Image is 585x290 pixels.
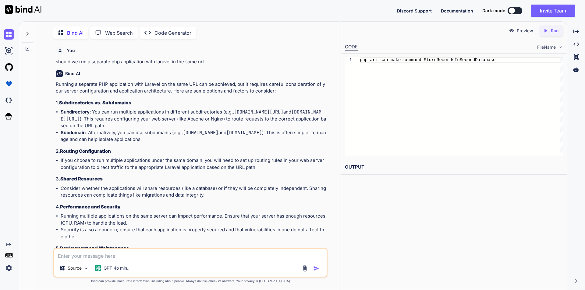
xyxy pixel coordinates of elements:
strong: Performance and Security [60,204,121,210]
p: Run [551,28,558,34]
div: 1 [345,57,352,63]
button: Discord Support [397,8,432,14]
img: Pick Models [83,266,89,271]
button: Documentation [441,8,473,14]
li: Consider whether the applications will share resources (like a database) or if they will be compl... [61,185,326,199]
code: [DOMAIN_NAME] [226,130,262,136]
img: preview [509,28,514,33]
li: : You can run multiple applications in different subdirectories (e.g., and ). This requires confi... [61,109,326,129]
strong: Deployment and Maintenance [60,245,129,251]
img: darkCloudIdeIcon [4,95,14,105]
strong: Routing Configuration [60,148,111,154]
img: githubLight [4,62,14,72]
p: Web Search [105,29,133,37]
li: Running multiple applications on the same server can impact performance. Ensure that your server ... [61,213,326,226]
span: Discord Support [397,8,432,13]
img: chevron down [558,44,563,50]
div: CODE [345,44,358,51]
span: FileName [537,44,556,50]
img: attachment [301,265,308,272]
img: premium [4,79,14,89]
img: GPT-4o mini [95,265,101,271]
h3: 3. [56,176,326,183]
p: Preview [517,28,533,34]
span: Documentation [441,8,473,13]
p: should we run a separate php application with laravel in the same url [56,58,326,65]
li: If you choose to run multiple applications under the same domain, you will need to set up routing... [61,157,326,171]
img: icon [313,265,319,271]
li: : Alternatively, you can use subdomains (e.g., and ). This is often simpler to manage and can hel... [61,129,326,143]
h3: 1. [56,100,326,107]
strong: Subdirectories vs. Subdomains [59,100,131,106]
span: Dark mode [482,8,505,14]
h6: Bind AI [65,71,80,77]
img: settings [4,263,14,273]
h2: OUTPUT [341,160,567,174]
img: ai-studio [4,46,14,56]
img: chat [4,29,14,40]
p: Bind can provide inaccurate information, including about people. Always double-check its answers.... [53,279,328,283]
span: ase [488,58,495,62]
code: [DOMAIN_NAME][URL] [61,109,321,122]
p: Bind AI [67,29,83,37]
p: Running a separate PHP application with Laravel on the same URL can be achieved, but it requires ... [56,81,326,95]
p: Code Generator [154,29,191,37]
code: [DOMAIN_NAME] [183,130,218,136]
button: Invite Team [531,5,575,17]
p: Source [68,265,82,271]
li: Security is also a concern; ensure that each application is properly secured and that vulnerabili... [61,226,326,240]
img: Bind AI [5,5,41,14]
h3: 2. [56,148,326,155]
p: GPT-4o min.. [104,265,129,271]
strong: Subdomain [61,130,86,135]
h3: 4. [56,204,326,211]
span: php artisan make:command StoreRecordsInSecondDatab [360,58,488,62]
h3: 5. [56,245,326,252]
h6: You [67,47,75,54]
strong: Subdirectory [61,109,90,115]
code: [DOMAIN_NAME][URL] [234,109,283,115]
strong: Shared Resources [60,176,103,182]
